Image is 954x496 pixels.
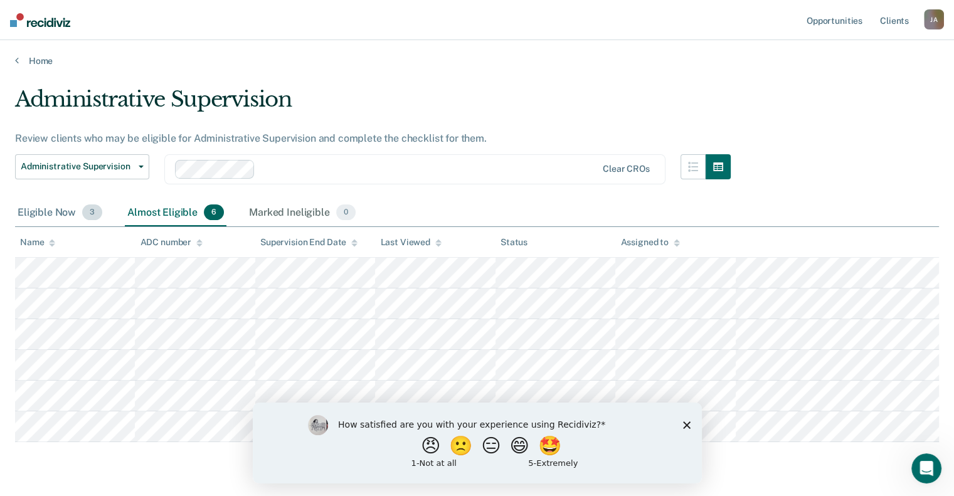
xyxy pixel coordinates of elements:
div: Administrative Supervision [15,87,731,122]
a: Home [15,55,939,66]
div: Last Viewed [380,237,441,248]
span: Administrative Supervision [21,161,134,172]
iframe: Survey by Kim from Recidiviz [253,403,702,483]
div: Review clients who may be eligible for Administrative Supervision and complete the checklist for ... [15,132,731,144]
div: Almost Eligible6 [125,199,226,227]
div: ADC number [140,237,203,248]
span: 6 [204,204,224,221]
span: 3 [82,204,102,221]
div: Supervision End Date [260,237,358,248]
span: 0 [336,204,356,221]
div: Clear CROs [603,164,650,174]
div: Assigned to [620,237,679,248]
button: Administrative Supervision [15,154,149,179]
div: Eligible Now3 [15,199,105,227]
button: JA [924,9,944,29]
div: Status [501,237,527,248]
div: J A [924,9,944,29]
img: Recidiviz [10,13,70,27]
div: Marked Ineligible0 [246,199,358,227]
iframe: Intercom live chat [911,453,941,483]
div: Name [20,237,55,248]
